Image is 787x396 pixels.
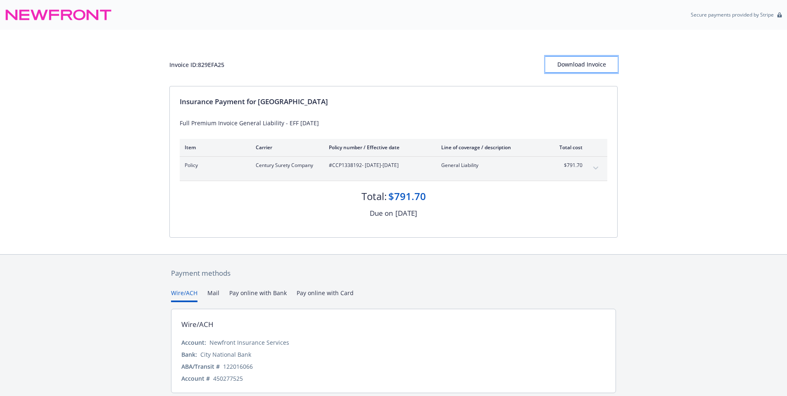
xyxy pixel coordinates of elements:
span: Century Surety Company [256,162,316,169]
div: Payment methods [171,268,616,279]
span: General Liability [441,162,538,169]
div: Account: [181,338,206,347]
div: Bank: [181,350,197,359]
div: Newfront Insurance Services [209,338,289,347]
span: Policy [185,162,243,169]
span: $791.70 [552,162,583,169]
div: $791.70 [388,189,426,203]
div: City National Bank [200,350,251,359]
div: Carrier [256,144,316,151]
div: 450277525 [213,374,243,383]
button: Pay online with Bank [229,289,287,302]
button: Download Invoice [545,56,618,73]
div: Total: [361,189,387,203]
div: Line of coverage / description [441,144,538,151]
div: Insurance Payment for [GEOGRAPHIC_DATA] [180,96,607,107]
button: Mail [207,289,219,302]
button: Pay online with Card [297,289,354,302]
div: Download Invoice [545,57,618,72]
button: expand content [589,162,602,175]
div: Item [185,144,243,151]
div: [DATE] [395,208,417,219]
div: Due on [370,208,393,219]
button: Wire/ACH [171,289,197,302]
div: Account # [181,374,210,383]
div: ABA/Transit # [181,362,220,371]
div: 122016066 [223,362,253,371]
p: Secure payments provided by Stripe [691,11,774,18]
div: PolicyCentury Surety Company#CCP1338192- [DATE]-[DATE]General Liability$791.70expand content [180,157,607,181]
div: Wire/ACH [181,319,214,330]
div: Full Premium Invoice General Liability - EFF [DATE] [180,119,607,127]
span: #CCP1338192 - [DATE]-[DATE] [329,162,428,169]
div: Policy number / Effective date [329,144,428,151]
div: Total cost [552,144,583,151]
div: Invoice ID: 829EFA25 [169,60,224,69]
